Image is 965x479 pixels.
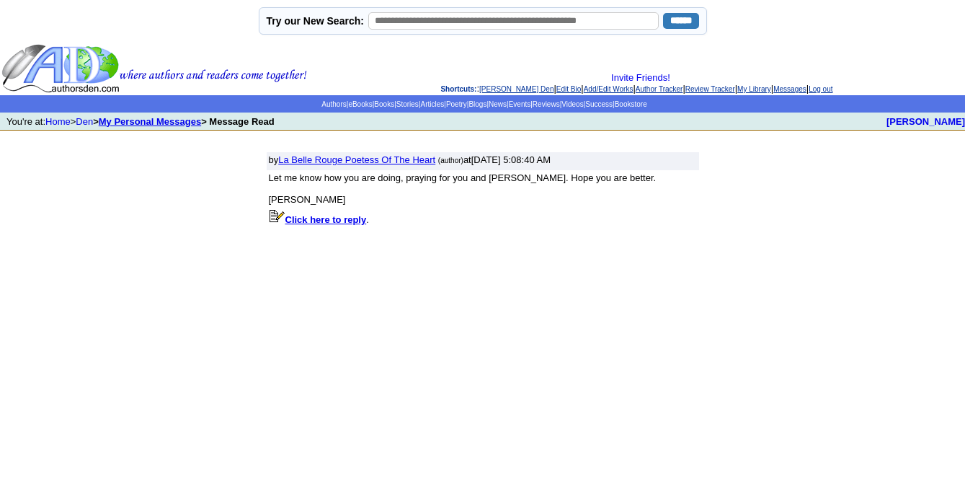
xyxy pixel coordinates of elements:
[489,100,507,108] a: News
[636,85,683,93] a: Author Tracker
[310,72,964,94] div: : | | | | | | |
[446,100,467,108] a: Poetry
[440,85,476,93] span: Shortcuts:
[267,15,364,27] label: Try our New Search:
[471,154,551,165] a: [DATE] 5:08:40 AM
[585,100,613,108] a: Success
[533,100,560,108] a: Reviews
[509,100,531,108] a: Events
[468,100,486,108] a: Blogs
[561,100,583,108] a: Videos
[809,85,832,93] a: Log out
[685,85,735,93] a: Review Tracker
[93,116,274,127] b: > > Message Read
[420,100,444,108] a: Articles
[278,154,435,165] a: La Belle Rouge Poetess Of The Heart
[348,100,372,108] a: eBooks
[1,43,307,94] img: header_logo2.gif
[269,214,367,225] a: Click here to reply
[269,214,369,225] font: .
[737,85,771,93] a: My Library
[556,85,581,93] a: Edit Bio
[584,85,633,93] a: Add/Edit Works
[6,116,275,127] font: You're at: >
[438,157,463,164] font: (author)
[45,116,71,127] a: Home
[773,85,806,93] a: Messages
[269,172,657,205] font: Let me know how you are doing, praying for you and [PERSON_NAME]. Hope you are better. [PERSON_NAME]
[374,100,394,108] a: Books
[99,116,201,127] a: My Personal Messages
[269,154,551,165] font: by at
[269,209,285,223] img: reply.gif
[321,100,346,108] a: Authors
[611,72,670,83] a: Invite Friends!
[479,85,553,93] a: [PERSON_NAME] Den
[615,100,647,108] a: Bookstore
[396,100,419,108] a: Stories
[886,116,965,127] a: [PERSON_NAME]
[76,116,93,127] a: Den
